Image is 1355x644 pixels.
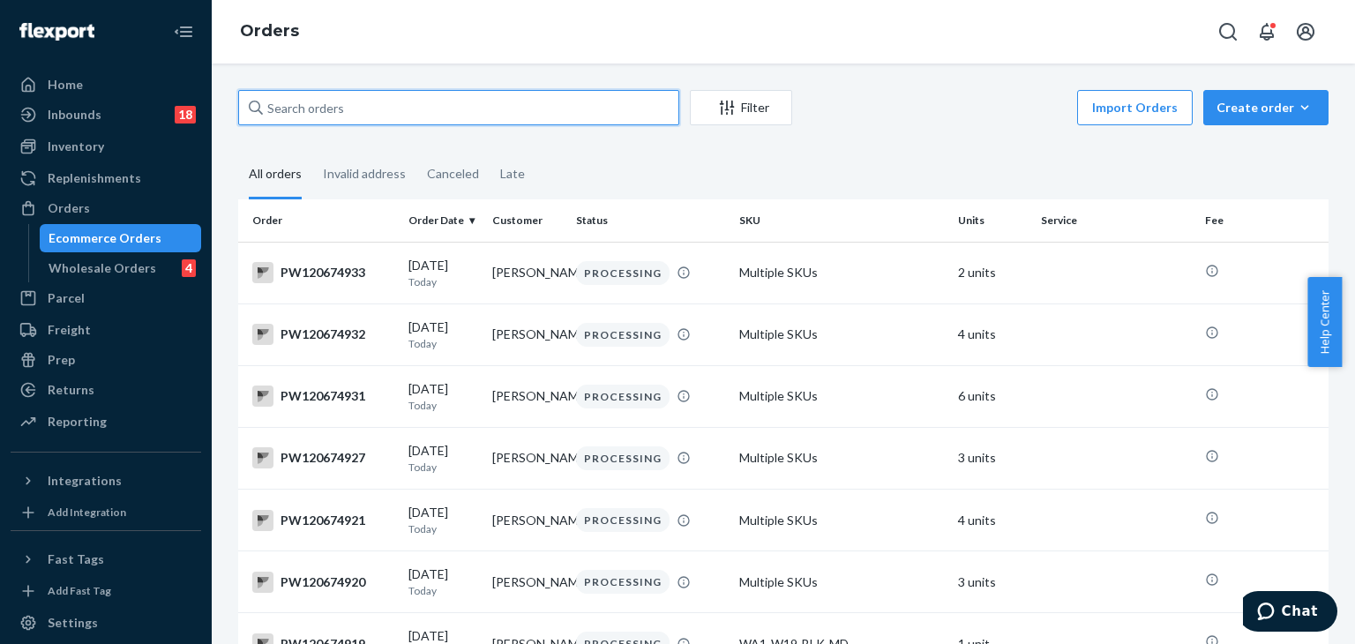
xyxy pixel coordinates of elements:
[732,427,950,489] td: Multiple SKUs
[252,447,394,468] div: PW120674927
[1243,591,1337,635] iframe: Opens a widget where you can chat to one of our agents
[951,365,1035,427] td: 6 units
[951,490,1035,551] td: 4 units
[11,284,201,312] a: Parcel
[732,242,950,303] td: Multiple SKUs
[48,413,107,431] div: Reporting
[49,229,161,247] div: Ecommerce Orders
[11,346,201,374] a: Prep
[576,570,670,594] div: PROCESSING
[1288,14,1323,49] button: Open account menu
[408,442,478,475] div: [DATE]
[252,572,394,593] div: PW120674920
[11,316,201,344] a: Freight
[576,508,670,532] div: PROCESSING
[1198,199,1329,242] th: Fee
[11,194,201,222] a: Orders
[576,323,670,347] div: PROCESSING
[166,14,201,49] button: Close Navigation
[11,376,201,404] a: Returns
[11,164,201,192] a: Replenishments
[175,106,196,124] div: 18
[691,99,791,116] div: Filter
[732,303,950,365] td: Multiple SKUs
[1077,90,1193,125] button: Import Orders
[408,521,478,536] p: Today
[48,169,141,187] div: Replenishments
[951,303,1035,365] td: 4 units
[11,71,201,99] a: Home
[11,545,201,573] button: Fast Tags
[48,583,111,598] div: Add Fast Tag
[238,90,679,125] input: Search orders
[408,380,478,413] div: [DATE]
[485,303,569,365] td: [PERSON_NAME]
[408,460,478,475] p: Today
[576,385,670,408] div: PROCESSING
[732,365,950,427] td: Multiple SKUs
[485,551,569,613] td: [PERSON_NAME]
[11,609,201,637] a: Settings
[485,427,569,489] td: [PERSON_NAME]
[240,21,299,41] a: Orders
[732,199,950,242] th: SKU
[951,427,1035,489] td: 3 units
[408,583,478,598] p: Today
[11,580,201,602] a: Add Fast Tag
[252,262,394,283] div: PW120674933
[48,199,90,217] div: Orders
[408,504,478,536] div: [DATE]
[408,318,478,351] div: [DATE]
[40,224,202,252] a: Ecommerce Orders
[252,510,394,531] div: PW120674921
[485,365,569,427] td: [PERSON_NAME]
[1203,90,1329,125] button: Create order
[48,381,94,399] div: Returns
[11,132,201,161] a: Inventory
[408,274,478,289] p: Today
[492,213,562,228] div: Customer
[951,242,1035,303] td: 2 units
[485,242,569,303] td: [PERSON_NAME]
[1210,14,1246,49] button: Open Search Box
[569,199,732,242] th: Status
[401,199,485,242] th: Order Date
[48,289,85,307] div: Parcel
[408,565,478,598] div: [DATE]
[500,151,525,197] div: Late
[182,259,196,277] div: 4
[226,6,313,57] ol: breadcrumbs
[19,23,94,41] img: Flexport logo
[951,199,1035,242] th: Units
[1034,199,1197,242] th: Service
[408,336,478,351] p: Today
[576,261,670,285] div: PROCESSING
[323,151,406,197] div: Invalid address
[11,408,201,436] a: Reporting
[11,467,201,495] button: Integrations
[11,502,201,523] a: Add Integration
[732,551,950,613] td: Multiple SKUs
[48,76,83,94] div: Home
[48,505,126,520] div: Add Integration
[11,101,201,129] a: Inbounds18
[48,106,101,124] div: Inbounds
[1307,277,1342,367] button: Help Center
[48,472,122,490] div: Integrations
[252,324,394,345] div: PW120674932
[951,551,1035,613] td: 3 units
[576,446,670,470] div: PROCESSING
[49,259,156,277] div: Wholesale Orders
[408,257,478,289] div: [DATE]
[40,254,202,282] a: Wholesale Orders4
[252,386,394,407] div: PW120674931
[1249,14,1284,49] button: Open notifications
[485,490,569,551] td: [PERSON_NAME]
[48,351,75,369] div: Prep
[48,321,91,339] div: Freight
[238,199,401,242] th: Order
[408,398,478,413] p: Today
[690,90,792,125] button: Filter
